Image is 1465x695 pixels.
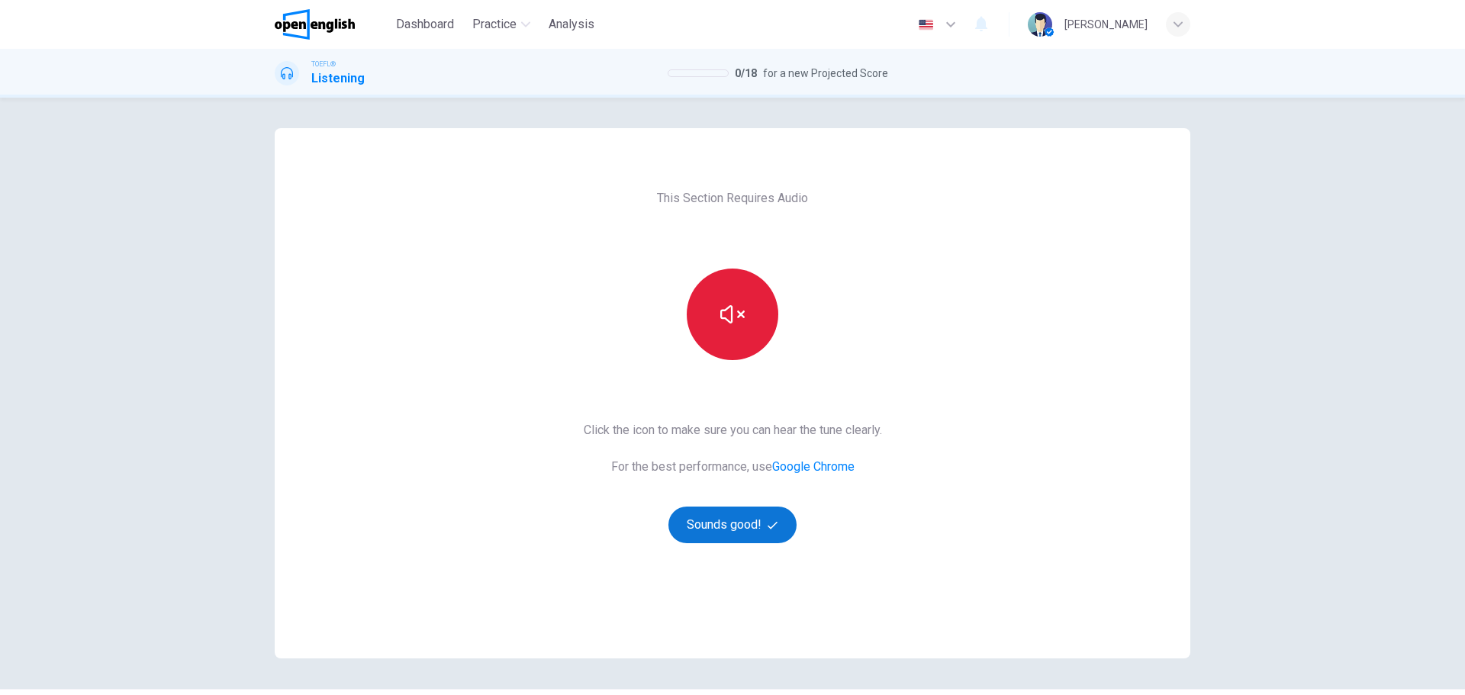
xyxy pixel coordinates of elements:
[311,69,365,88] h1: Listening
[1064,15,1148,34] div: [PERSON_NAME]
[275,9,390,40] a: OpenEnglish logo
[472,15,517,34] span: Practice
[916,19,935,31] img: en
[772,459,855,474] a: Google Chrome
[1028,12,1052,37] img: Profile picture
[763,64,888,82] span: for a new Projected Score
[584,421,882,439] span: Click the icon to make sure you can hear the tune clearly.
[390,11,460,38] button: Dashboard
[584,458,882,476] span: For the best performance, use
[549,15,594,34] span: Analysis
[275,9,355,40] img: OpenEnglish logo
[396,15,454,34] span: Dashboard
[668,507,797,543] button: Sounds good!
[657,189,808,208] span: This Section Requires Audio
[311,59,336,69] span: TOEFL®
[735,64,757,82] span: 0 / 18
[466,11,536,38] button: Practice
[543,11,600,38] button: Analysis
